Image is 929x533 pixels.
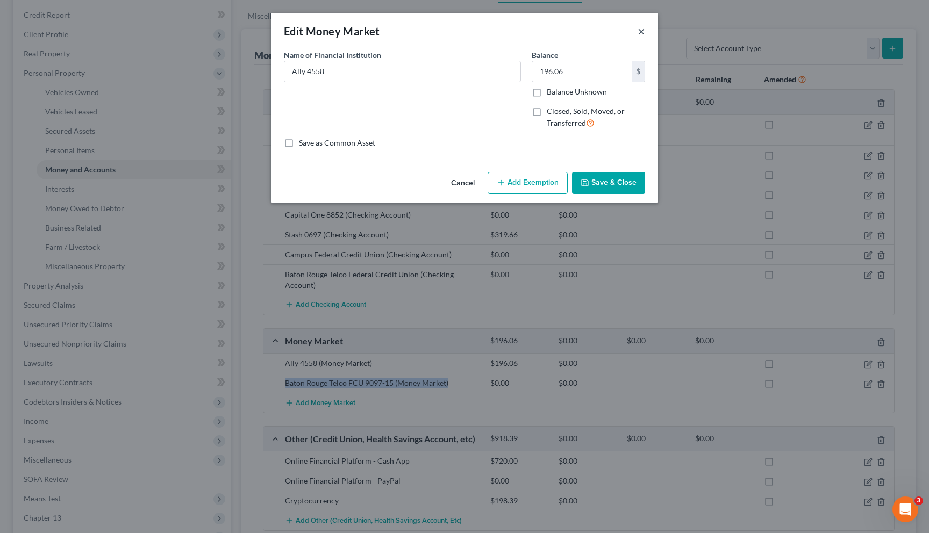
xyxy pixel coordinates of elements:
iframe: Intercom live chat [892,496,918,522]
label: Balance [532,49,558,61]
button: Add Exemption [488,172,568,195]
button: Save & Close [572,172,645,195]
div: $ [632,61,645,82]
div: Edit Money Market [284,24,380,39]
span: Name of Financial Institution [284,51,381,60]
label: Save as Common Asset [299,138,375,148]
button: × [638,25,645,38]
button: Cancel [442,173,483,195]
span: Closed, Sold, Moved, or Transferred [547,106,625,127]
label: Balance Unknown [547,87,607,97]
input: Enter name... [284,61,520,82]
span: 3 [914,496,923,505]
input: 0.00 [532,61,632,82]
